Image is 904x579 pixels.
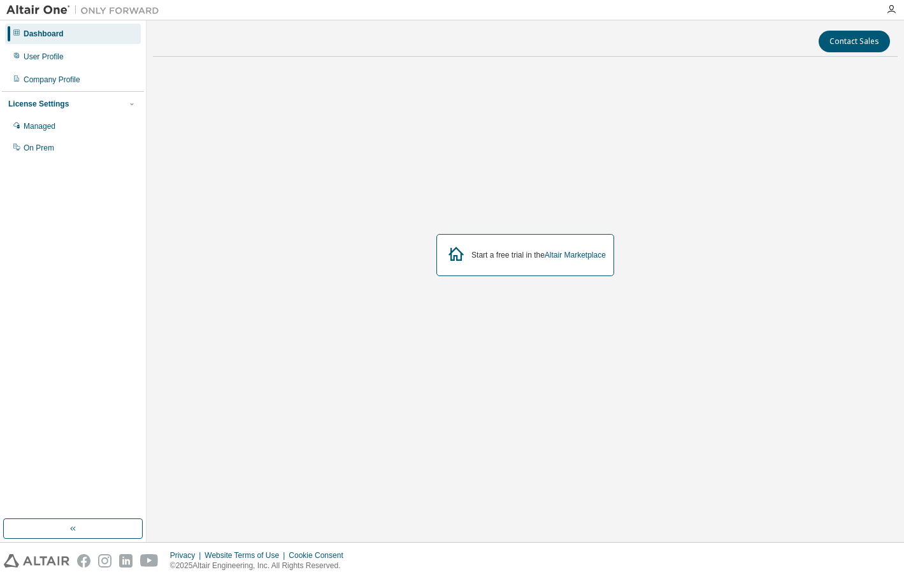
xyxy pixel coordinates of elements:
[24,29,64,39] div: Dashboard
[24,52,64,62] div: User Profile
[819,31,890,52] button: Contact Sales
[289,550,350,561] div: Cookie Consent
[98,554,111,568] img: instagram.svg
[119,554,133,568] img: linkedin.svg
[4,554,69,568] img: altair_logo.svg
[204,550,289,561] div: Website Terms of Use
[6,4,166,17] img: Altair One
[170,561,351,571] p: © 2025 Altair Engineering, Inc. All Rights Reserved.
[24,143,54,153] div: On Prem
[545,251,606,260] a: Altair Marketplace
[471,250,606,260] div: Start a free trial in the
[140,554,159,568] img: youtube.svg
[170,550,204,561] div: Privacy
[24,121,55,131] div: Managed
[24,75,80,85] div: Company Profile
[8,99,69,109] div: License Settings
[77,554,90,568] img: facebook.svg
